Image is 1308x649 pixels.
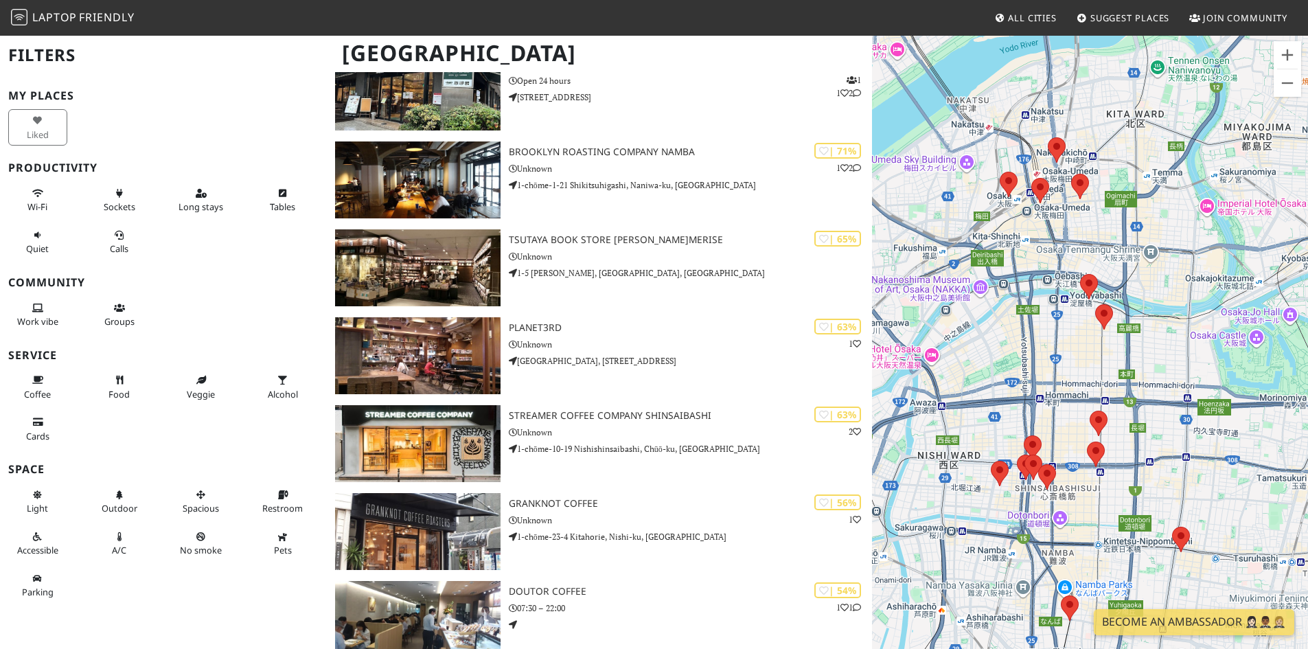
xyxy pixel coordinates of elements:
button: Accessible [8,525,67,562]
button: Light [8,483,67,520]
button: No smoke [172,525,231,562]
p: 1 [849,337,861,350]
button: Work vibe [8,297,67,333]
span: Power sockets [104,201,135,213]
span: Laptop [32,10,77,25]
p: 1-5 [PERSON_NAME], [GEOGRAPHIC_DATA], [GEOGRAPHIC_DATA] [509,266,872,280]
span: Group tables [104,315,135,328]
button: Veggie [172,369,231,405]
span: Long stays [179,201,223,213]
h3: Service [8,349,319,362]
span: Friendly [79,10,134,25]
button: Zoom in [1274,41,1301,69]
a: KOːHIːKAN Osaka Honten | 74% 112 KOːHIːKAN Osaka Honten Open 24 hours [STREET_ADDRESS] [327,54,872,130]
span: Video/audio calls [110,242,128,255]
p: 2 [849,425,861,438]
div: | 65% [814,231,861,247]
span: Restroom [262,502,303,514]
a: Join Community [1184,5,1293,30]
a: TSUTAYA BOOK STORE 梅田MeRISE | 65% TSUTAYA BOOK STORE [PERSON_NAME]MeRISE Unknown 1-5 [PERSON_NAME... [327,229,872,306]
button: Spacious [172,483,231,520]
span: Smoke free [180,544,222,556]
h3: Productivity [8,161,319,174]
p: [STREET_ADDRESS] [509,91,872,104]
span: Credit cards [26,430,49,442]
div: | 63% [814,319,861,334]
p: Unknown [509,426,872,439]
div: | 71% [814,143,861,159]
span: Quiet [26,242,49,255]
div: | 63% [814,407,861,422]
p: 1-chōme-1-21 Shikitsuhigashi, Naniwa-ku, [GEOGRAPHIC_DATA] [509,179,872,192]
h3: Streamer Coffee Company Shinsaibashi [509,410,872,422]
p: [GEOGRAPHIC_DATA], [STREET_ADDRESS] [509,354,872,367]
p: 1-chōme-10-19 Nishishinsaibashi, Chūō-ku, [GEOGRAPHIC_DATA] [509,442,872,455]
button: Cards [8,411,67,447]
span: Pet friendly [274,544,292,556]
button: Sockets [90,182,149,218]
span: Accessible [17,544,58,556]
p: 1 1 [836,601,861,614]
p: Unknown [509,338,872,351]
h2: Filters [8,34,319,76]
span: Spacious [183,502,219,514]
button: Alcohol [253,369,312,405]
span: Outdoor area [102,502,137,514]
button: Tables [253,182,312,218]
img: Granknot Coffee [335,493,501,570]
button: Groups [90,297,149,333]
a: LaptopFriendly LaptopFriendly [11,6,135,30]
button: Pets [253,525,312,562]
button: Wi-Fi [8,182,67,218]
img: KOːHIːKAN Osaka Honten [335,54,501,130]
button: Zoom out [1274,69,1301,97]
a: Suggest Places [1071,5,1175,30]
button: Parking [8,567,67,604]
h3: Community [8,276,319,289]
a: Granknot Coffee | 56% 1 Granknot Coffee Unknown 1-chōme-23-4 Kitahorie, Nishi-ku, [GEOGRAPHIC_DATA] [327,493,872,570]
a: Brooklyn Roasting Company Namba | 71% 12 Brooklyn Roasting Company Namba Unknown 1-chōme-1-21 Shi... [327,141,872,218]
button: Food [90,369,149,405]
h3: Planet3rd [509,322,872,334]
h3: My Places [8,89,319,102]
p: Unknown [509,250,872,263]
a: All Cities [989,5,1062,30]
img: TSUTAYA BOOK STORE 梅田MeRISE [335,229,501,306]
p: Unknown [509,514,872,527]
h3: Doutor Coffee [509,586,872,597]
h1: [GEOGRAPHIC_DATA] [331,34,869,72]
span: Stable Wi-Fi [27,201,47,213]
span: Parking [22,586,54,598]
span: Alcohol [268,388,298,400]
a: Streamer Coffee Company Shinsaibashi | 63% 2 Streamer Coffee Company Shinsaibashi Unknown 1-chōme... [327,405,872,482]
p: Unknown [509,162,872,175]
div: | 54% [814,582,861,598]
span: Work-friendly tables [270,201,295,213]
p: 07:30 – 22:00 [509,602,872,615]
img: Brooklyn Roasting Company Namba [335,141,501,218]
img: LaptopFriendly [11,9,27,25]
span: All Cities [1008,12,1057,24]
button: Outdoor [90,483,149,520]
span: Veggie [187,388,215,400]
button: Restroom [253,483,312,520]
button: Quiet [8,224,67,260]
img: Planet3rd [335,317,501,394]
span: Join Community [1203,12,1287,24]
span: Coffee [24,388,51,400]
div: | 56% [814,494,861,510]
span: Air conditioned [112,544,126,556]
button: A/C [90,525,149,562]
img: Streamer Coffee Company Shinsaibashi [335,405,501,482]
span: Natural light [27,502,48,514]
span: People working [17,315,58,328]
h3: Space [8,463,319,476]
span: Food [108,388,130,400]
p: 1-chōme-23-4 Kitahorie, Nishi-ku, [GEOGRAPHIC_DATA] [509,530,872,543]
h3: Granknot Coffee [509,498,872,510]
p: 1 2 [836,161,861,174]
h3: Brooklyn Roasting Company Namba [509,146,872,158]
button: Calls [90,224,149,260]
button: Long stays [172,182,231,218]
a: Planet3rd | 63% 1 Planet3rd Unknown [GEOGRAPHIC_DATA], [STREET_ADDRESS] [327,317,872,394]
